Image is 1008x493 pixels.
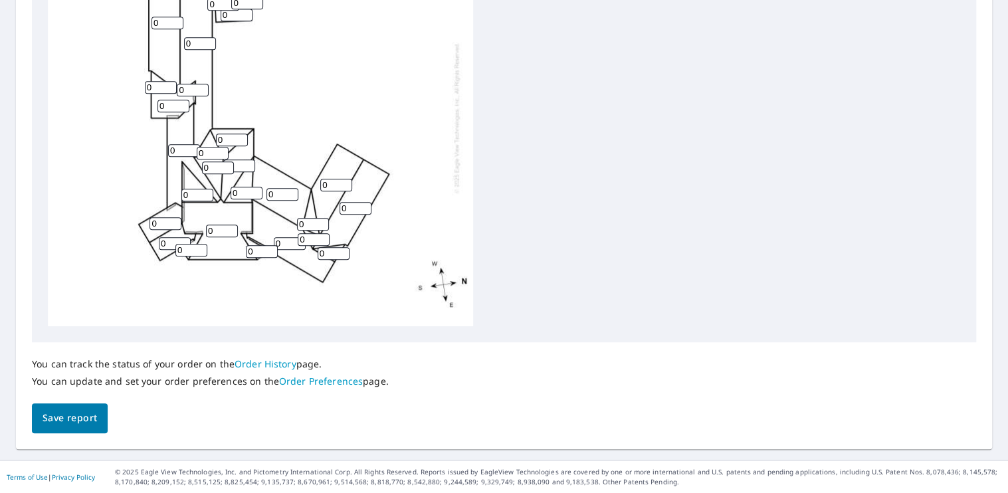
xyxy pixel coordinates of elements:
[52,472,95,482] a: Privacy Policy
[279,375,363,387] a: Order Preferences
[115,467,1001,487] p: © 2025 Eagle View Technologies, Inc. and Pictometry International Corp. All Rights Reserved. Repo...
[235,357,296,370] a: Order History
[32,403,108,433] button: Save report
[32,375,389,387] p: You can update and set your order preferences on the page.
[7,473,95,481] p: |
[32,358,389,370] p: You can track the status of your order on the page.
[43,410,97,427] span: Save report
[7,472,48,482] a: Terms of Use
